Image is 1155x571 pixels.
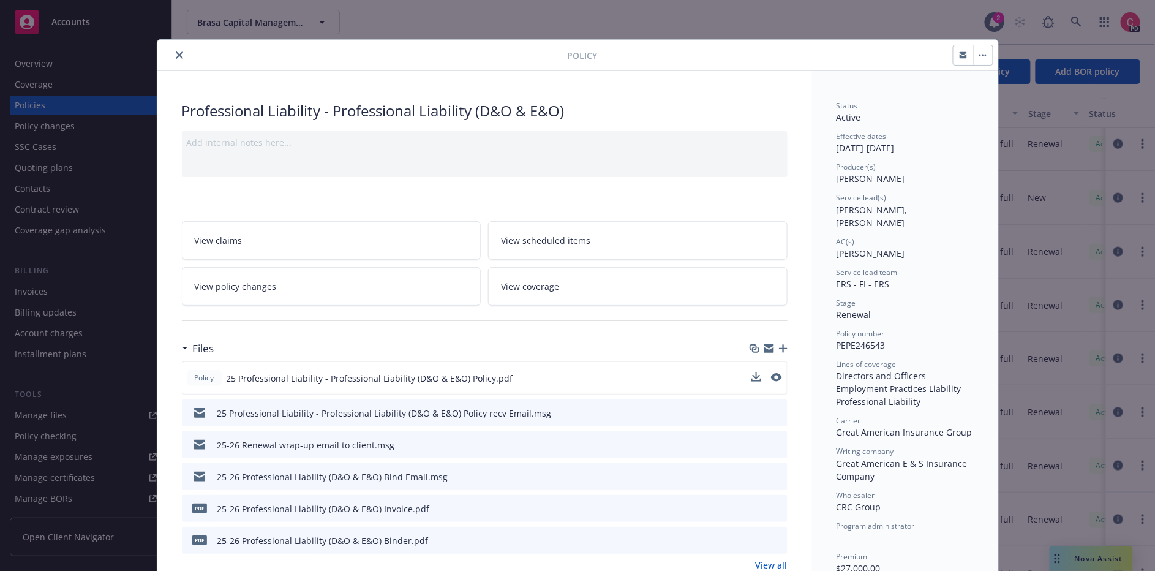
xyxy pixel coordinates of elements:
div: Professional Liability [837,395,974,408]
button: download file [752,471,762,483]
span: PEPE246543 [837,339,886,351]
span: Stage [837,298,856,308]
a: View policy changes [182,267,481,306]
span: ERS - FI - ERS [837,278,890,290]
span: [PERSON_NAME], [PERSON_NAME] [837,204,910,229]
span: Great American E & S Insurance Company [837,458,970,482]
span: Status [837,100,858,111]
button: preview file [772,502,783,515]
div: 25-26 Renewal wrap-up email to client.msg [217,439,395,452]
button: download file [751,372,761,382]
a: View claims [182,221,481,260]
span: Active [837,112,861,123]
button: download file [752,502,762,515]
div: Add internal notes here... [187,136,783,149]
div: 25 Professional Liability - Professional Liability (D&O & E&O) Policy recv Email.msg [217,407,552,420]
button: preview file [771,372,782,385]
div: Directors and Officers [837,369,974,382]
a: View coverage [488,267,788,306]
span: View scheduled items [501,234,590,247]
span: CRC Group [837,501,881,513]
h3: Files [193,341,214,357]
span: Writing company [837,446,894,456]
span: View coverage [501,280,559,293]
span: pdf [192,535,207,545]
span: Service lead team [837,267,898,278]
span: Policy number [837,328,885,339]
span: Great American Insurance Group [837,426,973,438]
div: 25-26 Professional Liability (D&O & E&O) Binder.pdf [217,534,429,547]
button: download file [752,439,762,452]
span: AC(s) [837,236,855,247]
div: 25-26 Professional Liability (D&O & E&O) Invoice.pdf [217,502,430,515]
button: download file [752,534,762,547]
span: Lines of coverage [837,359,897,369]
span: Program administrator [837,521,915,531]
button: preview file [772,471,783,483]
div: Files [182,341,214,357]
span: Wholesaler [837,490,875,501]
button: preview file [771,373,782,382]
span: Service lead(s) [837,192,887,203]
button: close [172,48,187,62]
span: Carrier [837,415,861,426]
button: preview file [772,407,783,420]
button: download file [751,372,761,385]
span: Policy [192,372,217,384]
span: pdf [192,504,207,513]
span: Premium [837,551,868,562]
div: 25-26 Professional Liability (D&O & E&O) Bind Email.msg [217,471,448,483]
span: - [837,532,840,543]
a: View scheduled items [488,221,788,260]
span: Producer(s) [837,162,876,172]
button: preview file [772,534,783,547]
span: View claims [195,234,243,247]
span: Effective dates [837,131,887,142]
span: [PERSON_NAME] [837,248,905,259]
span: [PERSON_NAME] [837,173,905,184]
div: Employment Practices Liability [837,382,974,395]
button: preview file [772,439,783,452]
span: View policy changes [195,280,277,293]
span: 25 Professional Liability - Professional Liability (D&O & E&O) Policy.pdf [227,372,513,385]
button: download file [752,407,762,420]
span: Policy [568,49,598,62]
div: [DATE] - [DATE] [837,131,974,154]
span: Renewal [837,309,871,320]
div: Professional Liability - Professional Liability (D&O & E&O) [182,100,788,121]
